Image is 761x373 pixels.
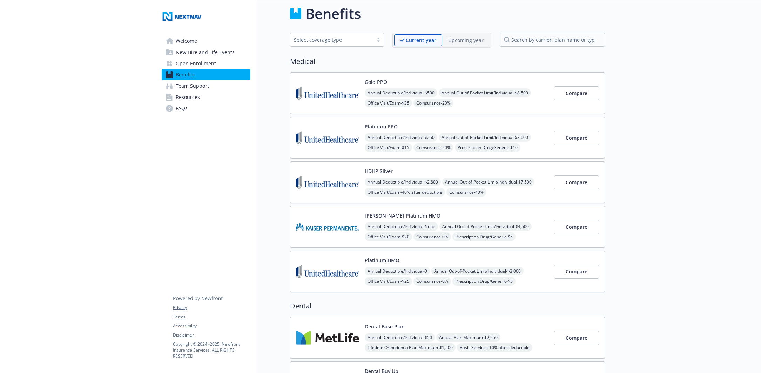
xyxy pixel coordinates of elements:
[294,36,370,44] div: Select coverage type
[365,333,435,342] span: Annual Deductible/Individual - $50
[162,69,250,80] a: Benefits
[448,36,484,44] p: Upcoming year
[365,99,412,107] span: Office Visit/Exam - $35
[452,277,516,286] span: Prescription Drug/Generic - $5
[566,134,587,141] span: Compare
[554,86,599,100] button: Compare
[176,103,188,114] span: FAQs
[365,232,412,241] span: Office Visit/Exam - $20
[365,133,437,142] span: Annual Deductible/Individual - $250
[554,131,599,145] button: Compare
[452,232,516,241] span: Prescription Drug/Generic - $5
[566,90,587,96] span: Compare
[365,78,387,86] button: Gold PPO
[365,178,441,186] span: Annual Deductible/Individual - $2,800
[566,224,587,230] span: Compare
[305,3,361,24] h1: Benefits
[176,92,200,103] span: Resources
[173,332,250,338] a: Disclaimer
[413,99,453,107] span: Coinsurance - 20%
[365,277,412,286] span: Office Visit/Exam - $25
[365,143,412,152] span: Office Visit/Exam - $15
[162,47,250,58] a: New Hire and Life Events
[296,123,359,153] img: United Healthcare Insurance Company carrier logo
[162,92,250,103] a: Resources
[566,179,587,186] span: Compare
[365,222,438,231] span: Annual Deductible/Individual - None
[455,143,520,152] span: Prescription Drug/Generic - $10
[176,69,195,80] span: Benefits
[176,35,197,47] span: Welcome
[413,232,451,241] span: Coinsurance - 0%
[365,257,399,264] button: Platinum HMO
[162,80,250,92] a: Team Support
[554,265,599,279] button: Compare
[365,167,393,175] button: HDHP Silver
[413,277,451,286] span: Coinsurance - 0%
[413,143,453,152] span: Coinsurance - 20%
[176,80,209,92] span: Team Support
[554,331,599,345] button: Compare
[431,267,524,275] span: Annual Out-of-Pocket Limit/Individual - $3,000
[365,323,405,330] button: Dental Base Plan
[162,35,250,47] a: Welcome
[296,257,359,286] img: United Healthcare Insurance Company carrier logo
[365,123,398,130] button: Platinum PPO
[176,47,235,58] span: New Hire and Life Events
[173,314,250,320] a: Terms
[296,323,359,353] img: Metlife Inc carrier logo
[442,178,534,186] span: Annual Out-of-Pocket Limit/Individual - $7,500
[365,267,430,275] span: Annual Deductible/Individual - 0
[296,212,359,242] img: Kaiser Permanente Insurance Company carrier logo
[436,333,500,342] span: Annual Plan Maximum - $2,250
[554,175,599,189] button: Compare
[446,188,486,197] span: Coinsurance - 40%
[365,212,440,219] button: [PERSON_NAME] Platinum HMO
[457,343,532,352] span: Basic Services - 10% after deductible
[554,220,599,234] button: Compare
[173,305,250,311] a: Privacy
[566,268,587,275] span: Compare
[439,222,532,231] span: Annual Out-of-Pocket Limit/Individual - $4,500
[406,36,436,44] p: Current year
[439,133,531,142] span: Annual Out-of-Pocket Limit/Individual - $3,600
[296,167,359,197] img: United Healthcare Insurance Company carrier logo
[500,33,605,47] input: search by carrier, plan name or type
[296,78,359,108] img: United Healthcare Insurance Company carrier logo
[162,58,250,69] a: Open Enrollment
[173,341,250,359] p: Copyright © 2024 - 2025 , Newfront Insurance Services, ALL RIGHTS RESERVED
[290,301,605,311] h2: Dental
[566,334,587,341] span: Compare
[173,323,250,329] a: Accessibility
[176,58,216,69] span: Open Enrollment
[365,88,437,97] span: Annual Deductible/Individual - $500
[162,103,250,114] a: FAQs
[365,343,456,352] span: Lifetime Orthodontia Plan Maximum - $1,500
[365,188,445,197] span: Office Visit/Exam - 40% after deductible
[439,88,531,97] span: Annual Out-of-Pocket Limit/Individual - $8,500
[290,56,605,67] h2: Medical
